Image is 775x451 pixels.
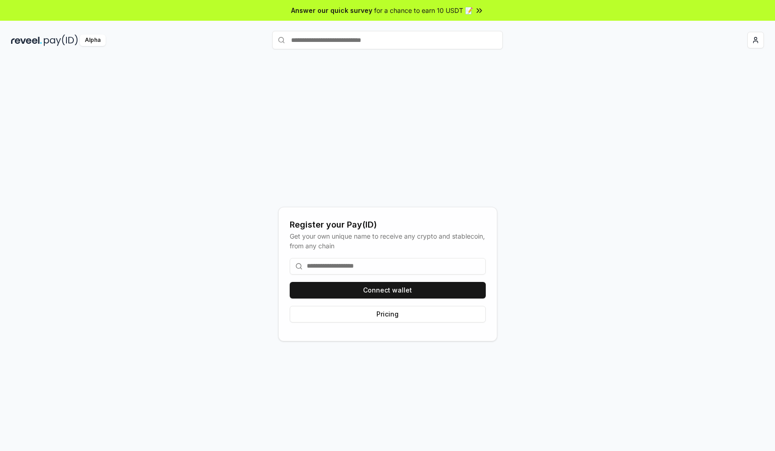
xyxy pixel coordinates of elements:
[290,218,486,231] div: Register your Pay(ID)
[290,306,486,322] button: Pricing
[80,35,106,46] div: Alpha
[44,35,78,46] img: pay_id
[290,282,486,299] button: Connect wallet
[290,231,486,251] div: Get your own unique name to receive any crypto and stablecoin, from any chain
[374,6,473,15] span: for a chance to earn 10 USDT 📝
[11,35,42,46] img: reveel_dark
[291,6,372,15] span: Answer our quick survey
